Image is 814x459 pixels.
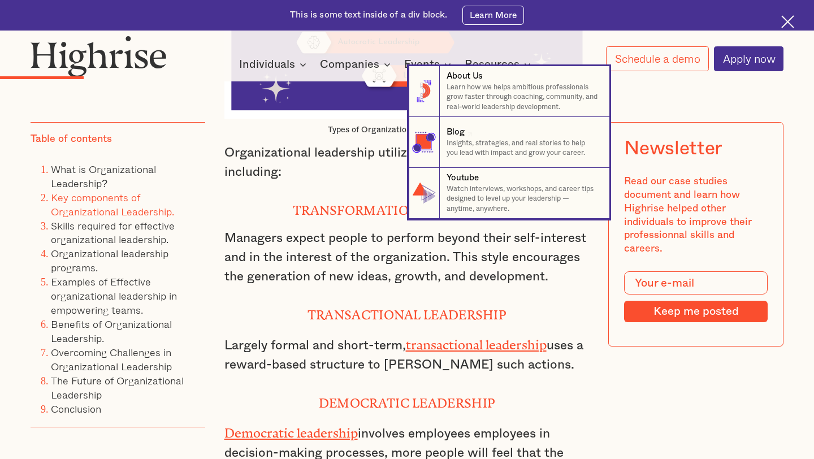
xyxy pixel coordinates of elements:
img: Highrise logo [31,36,167,77]
p: Learn how we helps ambitious professionals grow faster through coaching, community, and real-worl... [447,83,599,112]
input: Keep me posted [625,301,768,323]
a: Examples of Effective organizational leadership in empowering teams. [51,274,177,318]
a: Learn More [462,6,523,25]
a: transactional leadership [406,337,547,346]
div: Companies [320,58,379,71]
input: Your e-mail [625,272,768,295]
p: Managers expect people to perform beyond their self-interest and in the interest of the organizat... [224,229,590,286]
a: Benefits of Organizational Leadership. [51,317,172,347]
a: YoutubeWatch interviews, workshops, and career tips designed to level up your leadership — anytim... [409,168,609,219]
div: About Us [447,70,483,82]
p: Insights, strategies, and real stories to help you lead with impact and grow your career. [447,138,599,158]
p: Watch interviews, workshops, and career tips designed to level up your leadership — anytime, anyw... [447,184,599,214]
a: Democratic leadership [224,426,358,434]
form: Modal Form [625,272,768,323]
a: Apply now [714,46,783,71]
div: Blog [447,126,465,138]
strong: Transactional Leadership [308,308,506,316]
div: Individuals [239,58,310,71]
a: Organizational leadership programs. [51,246,168,276]
div: Resources [465,58,519,71]
div: Events [404,58,454,71]
a: BlogInsights, strategies, and real stories to help you lead with impact and grow your career. [409,117,609,168]
a: Conclusion [51,401,101,417]
a: Schedule a demo [606,46,708,71]
div: Youtube [447,172,479,184]
div: Events [404,58,440,71]
p: Largely formal and short-term, uses a reward-based structure to [PERSON_NAME] such actions. [224,334,590,375]
a: Skills required for effective organizational leadership. [51,218,175,248]
div: Individuals [239,58,295,71]
a: Overcoming Challenges in Organizational Leadership [51,344,172,374]
a: The Future of Organizational Leadership [51,373,184,402]
strong: Democratic Leadership [319,396,495,404]
img: Cross icon [781,15,794,28]
a: About UsLearn how we helps ambitious professionals grow faster through coaching, community, and r... [409,66,609,117]
div: Resources [465,58,534,71]
div: Companies [320,58,394,71]
div: This is some text inside of a div block. [290,9,447,21]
